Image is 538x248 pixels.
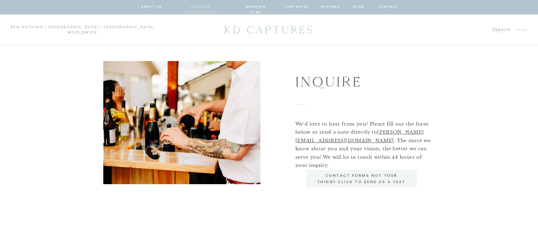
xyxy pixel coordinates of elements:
[239,4,273,10] a: wedding films
[10,25,155,35] p: san antonio | [GEOGRAPHIC_DATA] | [GEOGRAPHIC_DATA] worldwide
[285,4,308,10] a: portraits
[378,4,398,10] a: contact
[321,4,340,10] a: reviews
[352,4,365,10] a: blog
[295,129,424,143] a: [PERSON_NAME][EMAIL_ADDRESS][DOMAIN_NAME]
[175,4,227,10] a: wedding photography
[295,71,412,91] h1: Inquire
[141,4,162,10] a: about us
[316,173,407,185] a: Contact forms not your thing? CLick to send us a text
[220,20,318,40] a: KD CAPTURES
[430,25,511,35] a: Inquire
[295,120,435,163] p: We'd love to hear from you! Please fill out the form below or send a note directly to . The more ...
